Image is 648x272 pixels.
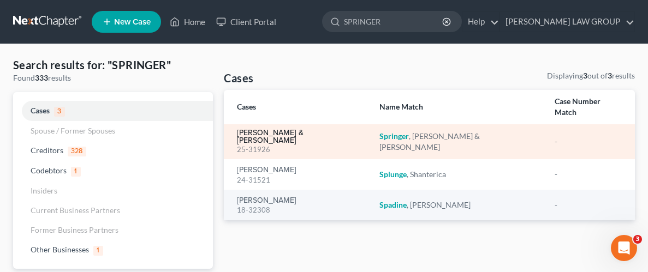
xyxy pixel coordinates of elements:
[379,131,537,153] div: , [PERSON_NAME] & [PERSON_NAME]
[31,106,50,115] span: Cases
[608,71,612,80] strong: 3
[93,246,103,256] span: 1
[68,147,86,156] span: 328
[462,12,499,32] a: Help
[583,71,587,80] strong: 3
[13,121,213,141] a: Spouse / Former Spouses
[31,225,118,234] span: Former Business Partners
[211,12,282,32] a: Client Portal
[114,18,151,26] span: New Case
[13,201,213,220] a: Current Business Partners
[555,136,622,147] div: -
[379,200,537,210] div: , [PERSON_NAME]
[71,167,81,177] span: 1
[35,73,48,82] strong: 333
[31,186,57,195] span: Insiders
[379,169,537,180] div: , Shanterica
[611,235,637,261] iframe: Intercom live chat
[13,141,213,161] a: Creditors328
[31,245,89,254] span: Other Businesses
[547,70,635,81] div: Displaying out of results
[237,166,296,174] a: [PERSON_NAME]
[379,131,409,141] em: Springer
[31,146,63,155] span: Creditors
[13,240,213,260] a: Other Businesses1
[237,129,362,144] a: [PERSON_NAME] & [PERSON_NAME]
[224,70,253,86] h4: Cases
[13,72,213,83] div: Found results
[164,12,211,32] a: Home
[13,181,213,201] a: Insiders
[31,126,115,135] span: Spouse / Former Spouses
[379,200,407,209] em: Spadine
[379,170,407,179] em: Splunge
[31,205,120,215] span: Current Business Partners
[371,90,546,124] th: Name Match
[237,205,362,215] div: 18-32308
[54,107,65,117] span: 3
[13,161,213,181] a: Codebtors1
[13,57,213,72] h4: Search results for: "SPRINGER"
[546,90,635,124] th: Case Number Match
[344,11,444,32] input: Search by name...
[555,200,622,210] div: -
[555,169,622,180] div: -
[237,175,362,185] div: 24-31521
[31,166,67,175] span: Codebtors
[633,235,642,244] span: 3
[13,101,213,121] a: Cases3
[237,144,362,155] div: 25-31926
[224,90,371,124] th: Cases
[237,197,296,204] a: [PERSON_NAME]
[500,12,634,32] a: [PERSON_NAME] LAW GROUP
[13,220,213,240] a: Former Business Partners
